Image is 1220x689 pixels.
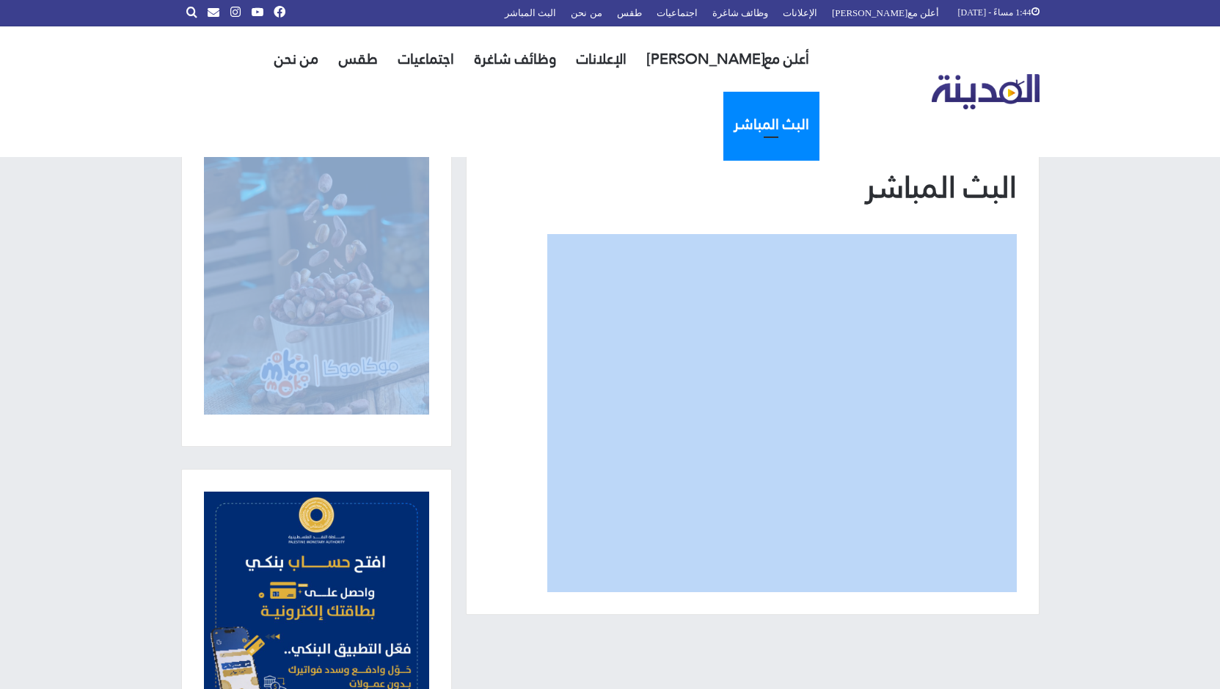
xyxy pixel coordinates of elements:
[932,74,1040,110] img: تلفزيون المدينة
[637,26,819,92] a: أعلن مع[PERSON_NAME]
[264,26,329,92] a: من نحن
[566,26,637,92] a: الإعلانات
[388,26,464,92] a: اجتماعيات
[723,92,819,157] a: البث المباشر
[489,167,1017,208] h1: البث المباشر
[464,26,566,92] a: وظائف شاغرة
[329,26,388,92] a: طقس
